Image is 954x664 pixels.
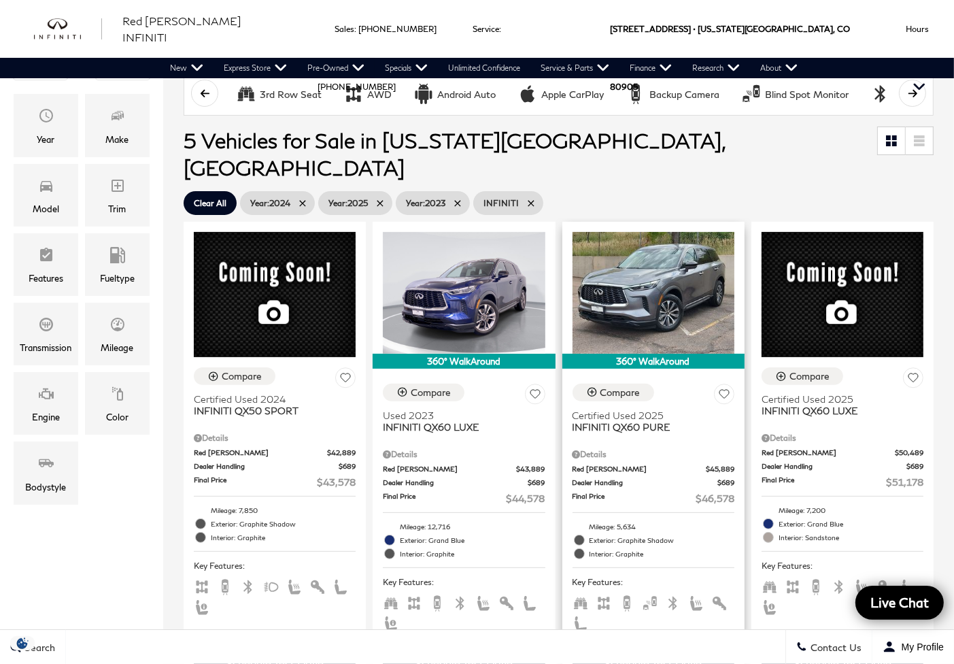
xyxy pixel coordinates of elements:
[109,174,126,201] span: Trim
[38,382,54,410] span: Engine
[807,642,862,653] span: Contact Us
[808,580,824,591] span: Backup Camera
[14,372,78,435] div: EngineEngine
[33,201,59,216] div: Model
[573,384,654,401] button: Compare Vehicle
[211,531,356,544] span: Interior: Graphite
[406,195,445,212] span: 2023
[573,464,706,474] span: Red [PERSON_NAME]
[373,354,555,369] div: 360° WalkAround
[194,393,345,405] span: Certified Used 2024
[886,475,923,489] span: $51,178
[263,580,279,591] span: Fog Lights
[383,232,545,354] img: 2023 INFINITI QX60 LUXE
[762,405,913,416] span: INFINITI QX60 LUXE
[573,448,734,461] div: Pricing Details - INFINITI QX60 PURE
[762,475,886,489] span: Final Price
[573,597,589,607] span: Third Row Seats
[762,475,923,489] a: Final Price $51,178
[228,80,329,108] button: 3rd Row Seat3rd Row Seat
[900,580,917,591] span: Leather Seats
[475,597,492,607] span: Heated Seats
[522,597,538,607] span: Leather Seats
[383,464,516,474] span: Red [PERSON_NAME]
[711,597,728,607] span: Keyless Entry
[573,520,734,533] li: Mileage: 5,634
[706,464,734,474] span: $45,889
[473,24,499,34] span: Service
[562,354,745,369] div: 360° WalkAround
[528,478,545,488] span: $689
[872,630,954,664] button: Open user profile menu
[864,594,936,611] span: Live Chat
[38,244,54,271] span: Features
[762,461,923,471] a: Dealer Handling $689
[328,195,368,212] span: 2025
[903,367,923,393] button: Save Vehicle
[619,58,682,78] a: Finance
[109,201,126,216] div: Trim
[573,410,724,421] span: Certified Used 2025
[762,559,923,574] span: Key Features :
[194,503,356,517] li: Mileage: 7,850
[762,461,906,471] span: Dealer Handling
[530,58,619,78] a: Service & Parts
[297,58,375,78] a: Pre-Owned
[383,520,545,533] li: Mileage: 12,716
[26,480,67,495] div: Bodystyle
[717,478,734,488] span: $689
[714,384,734,409] button: Save Vehicle
[642,597,658,607] span: Blind Spot Monitor
[101,340,134,355] div: Mileage
[194,405,345,416] span: INFINITI QX50 SPORT
[596,597,612,607] span: AWD
[383,491,506,505] span: Final Price
[339,461,356,471] span: $689
[452,597,469,607] span: Bluetooth
[383,597,399,607] span: Third Row Seats
[779,531,923,544] span: Interior: Sandstone
[383,478,528,488] span: Dealer Handling
[38,452,54,479] span: Bodystyle
[383,464,545,474] a: Red [PERSON_NAME] $43,889
[250,195,290,212] span: 2024
[863,80,946,108] button: BluetoothBluetooth
[573,464,734,474] a: Red [PERSON_NAME] $45,889
[510,80,611,108] button: Apple CarPlayApple CarPlay
[762,448,923,458] a: Red [PERSON_NAME] $50,489
[483,195,519,212] span: INFINITI
[573,617,589,627] span: Leather Seats
[32,410,60,425] div: Engine
[34,18,102,40] img: INFINITI
[250,198,269,208] span: Year :
[406,597,422,607] span: AWD
[194,461,339,471] span: Dealer Handling
[619,597,635,607] span: Backup Camera
[413,84,434,104] div: Android Auto
[100,271,135,286] div: Fueltype
[383,491,545,505] a: Final Price $44,578
[333,580,349,591] span: Leather Seats
[21,642,55,653] span: Search
[573,491,696,505] span: Final Price
[696,491,734,505] span: $46,578
[665,597,681,607] span: Bluetooth
[194,432,356,444] div: Pricing Details - INFINITI QX50 SPORT
[318,82,396,92] a: [PHONE_NUMBER]
[762,367,843,385] button: Compare Vehicle
[194,475,356,489] a: Final Price $43,578
[194,367,275,385] button: Compare Vehicle
[406,80,503,108] button: Android AutoAndroid Auto
[85,164,150,227] div: TrimTrim
[317,475,356,489] span: $43,578
[160,58,214,78] a: New
[762,448,895,458] span: Red [PERSON_NAME]
[525,384,545,409] button: Save Vehicle
[779,517,923,531] span: Exterior: Grand Blue
[400,533,545,547] span: Exterior: Grand Blue
[34,18,102,40] a: infiniti
[222,370,262,382] div: Compare
[741,84,762,104] div: Blind Spot Monitor
[194,393,356,416] a: Certified Used 2024INFINITI QX50 SPORT
[383,410,545,433] a: Used 2023INFINITI QX60 LUXE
